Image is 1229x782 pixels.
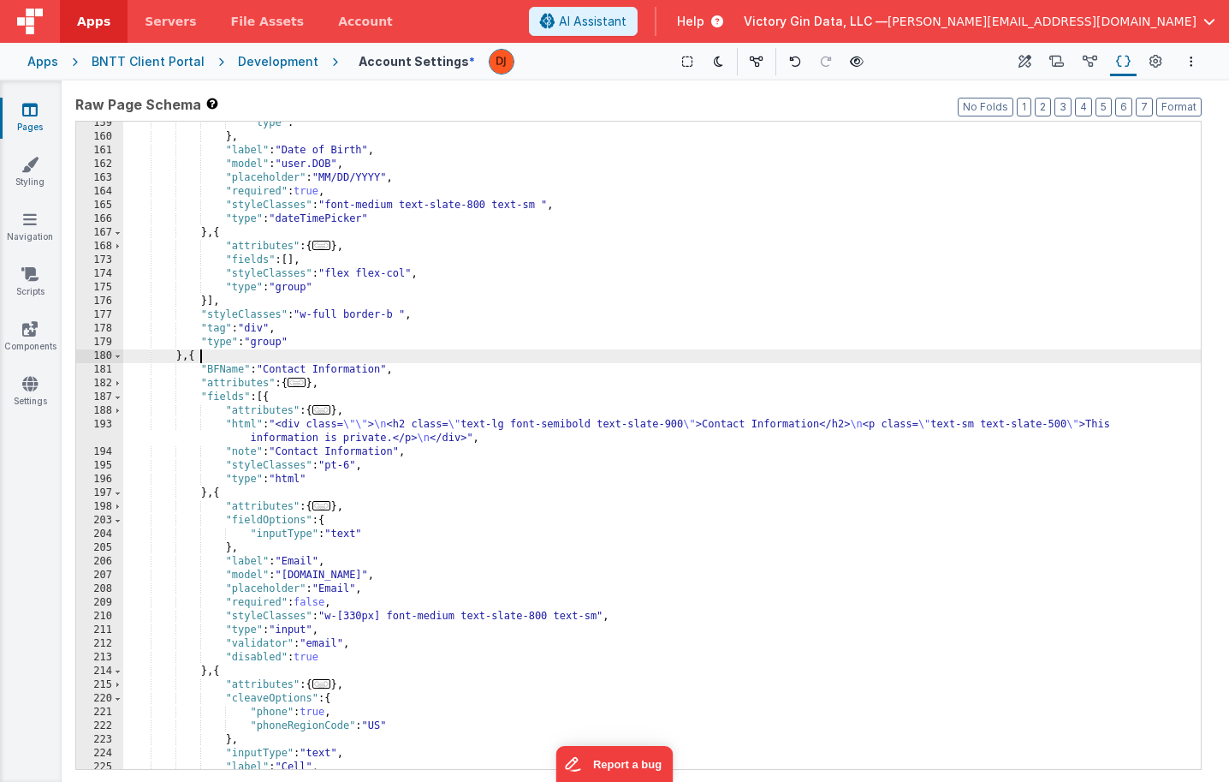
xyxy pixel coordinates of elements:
div: 177 [76,308,123,322]
div: 187 [76,391,123,404]
div: 159 [76,116,123,130]
button: 2 [1035,98,1051,116]
div: 196 [76,473,123,487]
div: 176 [76,295,123,308]
span: Victory Gin Data, LLC — [744,13,888,30]
div: 210 [76,610,123,624]
div: 223 [76,733,123,747]
div: 173 [76,254,123,267]
div: 211 [76,624,123,637]
div: 195 [76,459,123,473]
div: 212 [76,637,123,651]
span: Help [677,13,704,30]
button: 6 [1115,98,1132,116]
button: 7 [1136,98,1153,116]
div: 206 [76,555,123,569]
span: ... [312,241,331,250]
div: 167 [76,226,123,240]
div: 194 [76,445,123,459]
div: 164 [76,185,123,199]
div: 203 [76,514,123,528]
div: Development [238,53,318,70]
div: 161 [76,144,123,158]
div: 205 [76,541,123,555]
div: 209 [76,596,123,610]
div: 208 [76,582,123,596]
button: 4 [1075,98,1092,116]
span: Raw Page Schema [75,94,201,115]
div: 197 [76,487,123,500]
iframe: Marker.io feedback button [556,746,674,782]
span: AI Assistant [559,13,626,30]
div: 163 [76,171,123,185]
div: 188 [76,404,123,418]
button: 5 [1095,98,1112,116]
button: No Folds [958,98,1013,116]
button: 3 [1054,98,1072,116]
div: 222 [76,719,123,733]
div: 166 [76,212,123,226]
div: 162 [76,158,123,171]
button: Victory Gin Data, LLC — [PERSON_NAME][EMAIL_ADDRESS][DOMAIN_NAME] [744,13,1215,30]
span: ... [288,378,306,387]
button: Options [1181,51,1202,72]
h4: Account Settings [359,55,469,68]
div: 225 [76,761,123,774]
div: BNTT Client Portal [92,53,205,70]
span: Servers [145,13,196,30]
div: 180 [76,349,123,363]
div: 181 [76,363,123,377]
button: Format [1156,98,1202,116]
div: 215 [76,678,123,692]
span: ... [312,501,331,510]
div: Apps [27,53,58,70]
div: 160 [76,130,123,144]
div: 165 [76,199,123,212]
div: 214 [76,665,123,678]
img: f3d315f864dfd729bbf95c1be5919636 [490,50,514,74]
div: 198 [76,500,123,514]
span: Apps [77,13,110,30]
div: 213 [76,651,123,665]
div: 182 [76,377,123,391]
span: File Assets [231,13,305,30]
div: 168 [76,240,123,254]
button: 1 [1017,98,1031,116]
div: 221 [76,706,123,719]
div: 179 [76,336,123,349]
div: 178 [76,322,123,336]
div: 204 [76,528,123,541]
div: 193 [76,418,123,445]
div: 207 [76,569,123,582]
div: 224 [76,747,123,761]
span: ... [312,679,331,689]
span: [PERSON_NAME][EMAIL_ADDRESS][DOMAIN_NAME] [888,13,1196,30]
div: 220 [76,692,123,706]
div: 174 [76,267,123,281]
span: ... [312,405,331,415]
div: 175 [76,281,123,295]
button: AI Assistant [529,7,638,36]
